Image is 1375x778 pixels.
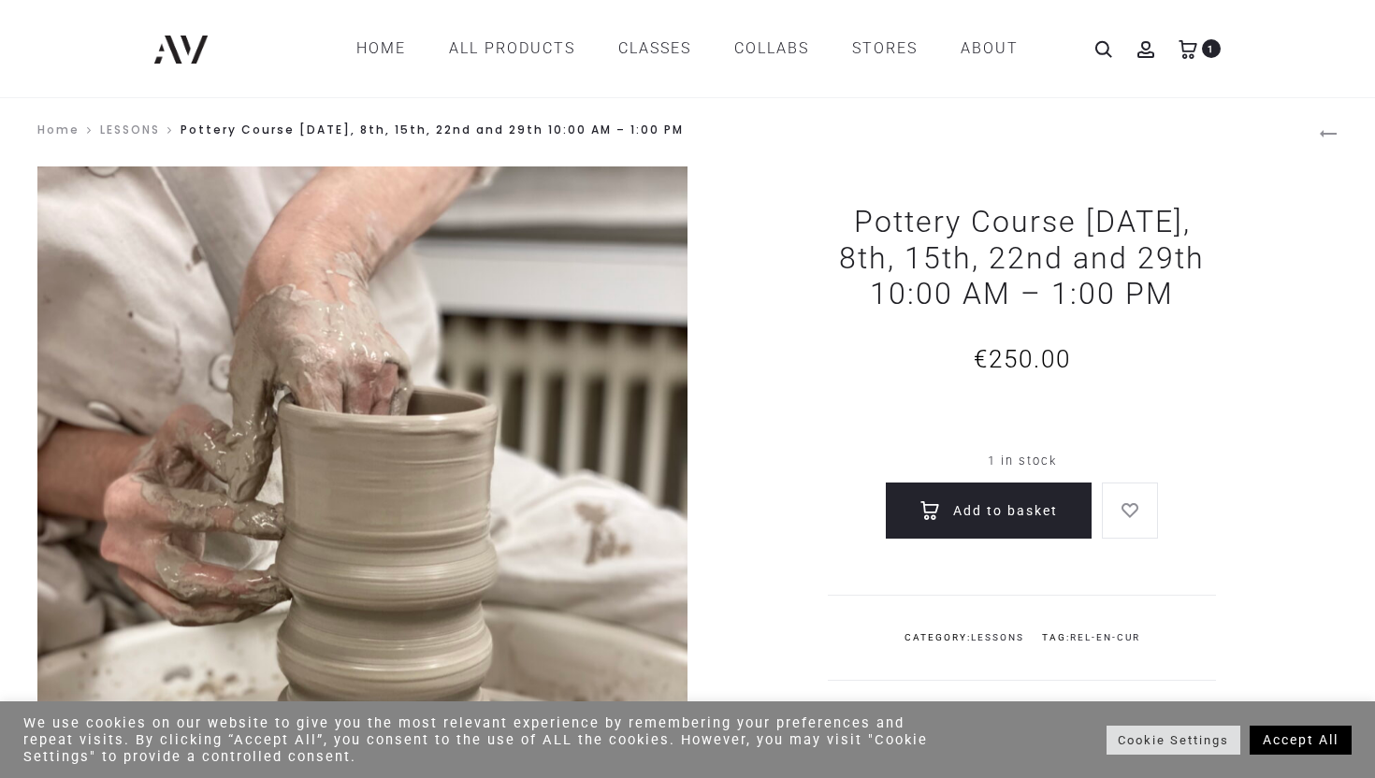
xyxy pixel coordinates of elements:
a: 1 [1179,39,1197,57]
div: We use cookies on our website to give you the most relevant experience by remembering your prefer... [23,714,953,765]
a: LESSONS [971,632,1024,642]
button: Add to basket [886,483,1092,539]
a: Cookie Settings [1107,726,1240,755]
a: Home [37,122,80,137]
a: CLASSES [618,33,691,65]
span: Tag: [1042,632,1140,642]
bdi: 250.00 [974,345,1071,373]
a: ABOUT [961,33,1019,65]
span: Category: [905,632,1024,642]
a: STORES [852,33,918,65]
nav: Product navigation [1319,116,1338,148]
h1: Pottery Course [DATE], 8th, 15th, 22nd and 29th 10:00 AM – 1:00 PM [828,204,1216,311]
a: Add to wishlist [1102,483,1158,539]
a: rel-en-cur [1070,632,1140,642]
a: All products [449,33,575,65]
a: COLLABS [734,33,809,65]
a: LESSONS [100,122,160,137]
span: € [974,345,989,373]
nav: Pottery Course [DATE], 8th, 15th, 22nd and 29th 10:00 AM – 1:00 PM [37,116,1281,148]
a: Home [356,33,406,65]
span: 1 [1202,39,1221,58]
p: 1 in stock [828,439,1216,483]
a: Accept All [1250,726,1352,755]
